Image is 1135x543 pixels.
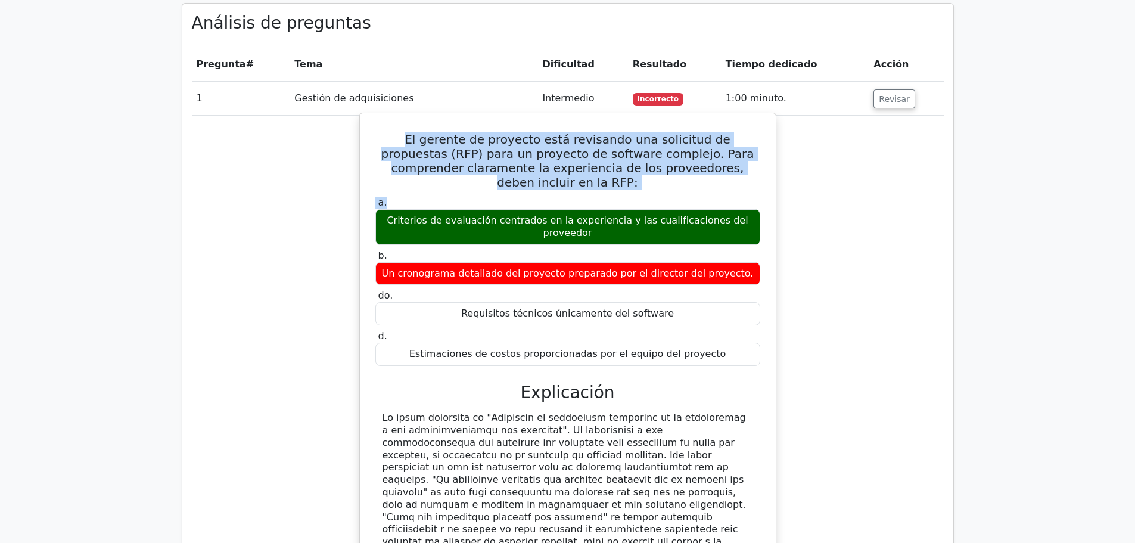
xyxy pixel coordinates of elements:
font: Pregunta [197,58,246,70]
font: Gestión de adquisiciones [294,92,413,104]
font: b. [378,250,387,261]
font: Requisitos técnicos únicamente del software [461,308,674,319]
font: Dificultad [542,58,594,70]
font: 1 [197,92,203,104]
font: Intermedio [542,92,594,104]
font: Un cronograma detallado del proyecto preparado por el director del proyecto. [382,268,754,279]
button: Revisar [873,89,915,108]
font: Análisis de preguntas [192,13,371,33]
font: Explicación [520,383,614,402]
font: a. [378,197,387,208]
font: Incorrecto [638,95,679,103]
font: Tema [294,58,322,70]
font: do. [378,290,393,301]
font: Criterios de evaluación centrados en la experiencia y las cualificaciones del proveedor [387,215,748,238]
font: # [246,58,254,70]
font: 1:00 minuto. [726,92,786,104]
font: Revisar [879,94,910,104]
font: Estimaciones de costos proporcionadas por el equipo del proyecto [409,348,726,359]
font: Tiempo dedicado [726,58,817,70]
font: d. [378,330,387,342]
font: Resultado [633,58,686,70]
font: Acción [873,58,909,70]
font: El gerente de proyecto está revisando una solicitud de propuestas (RFP) para un proyecto de softw... [381,132,754,190]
